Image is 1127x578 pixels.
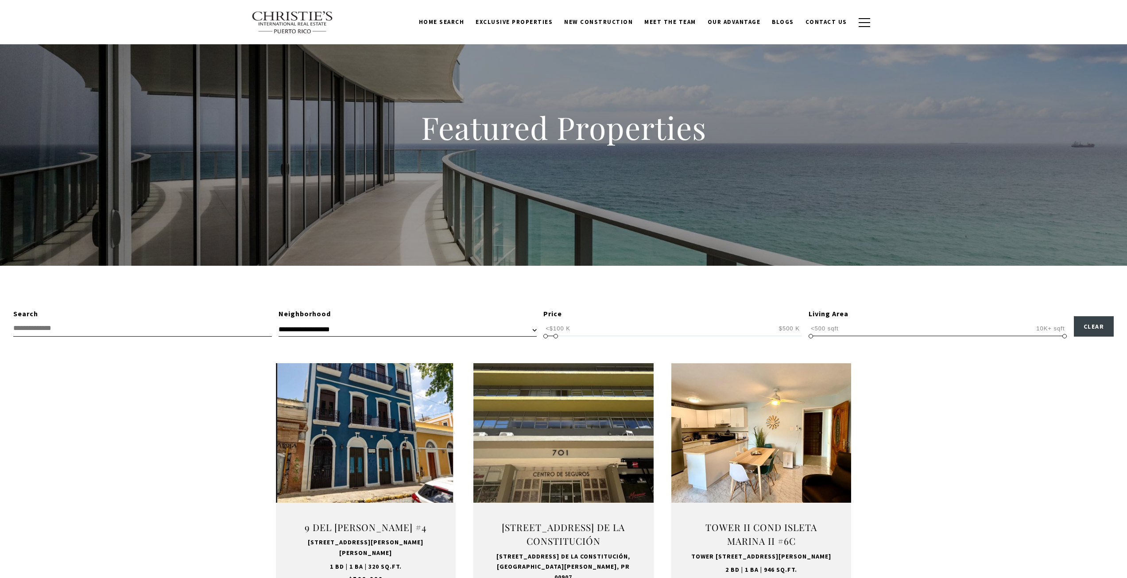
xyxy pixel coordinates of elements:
h1: Featured Properties [364,108,763,147]
button: Clear [1074,316,1114,337]
a: New Construction [558,14,639,31]
span: 10K+ sqft [1034,324,1067,333]
span: $500 K [777,324,802,333]
a: Our Advantage [702,14,767,31]
span: New Construction [564,18,633,26]
div: Search [13,308,272,320]
div: Price [543,308,802,320]
span: Exclusive Properties [476,18,553,26]
span: Our Advantage [708,18,761,26]
span: Blogs [772,18,794,26]
a: Exclusive Properties [470,14,558,31]
span: <$100 K [543,324,573,333]
a: Meet the Team [639,14,702,31]
div: Neighborhood [279,308,537,320]
span: Contact Us [806,18,847,26]
a: Blogs [766,14,800,31]
a: Home Search [413,14,470,31]
img: Christie's International Real Estate text transparent background [252,11,334,34]
span: <500 sqft [809,324,841,333]
div: Living Area [809,308,1067,320]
